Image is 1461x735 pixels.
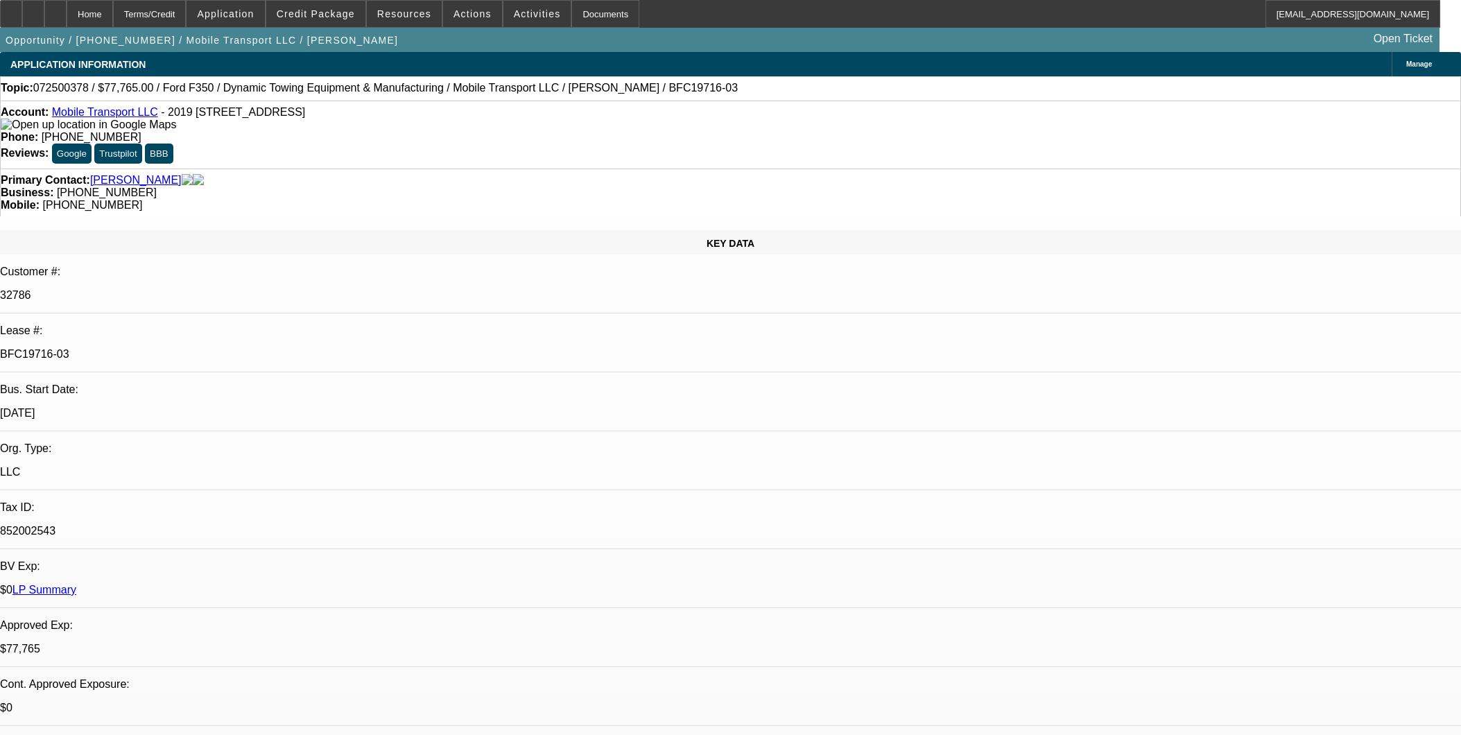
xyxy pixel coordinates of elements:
span: [PHONE_NUMBER] [42,199,142,211]
img: linkedin-icon.png [193,174,204,187]
span: Application [197,8,254,19]
button: BBB [145,144,173,164]
a: Open Ticket [1368,27,1438,51]
a: [PERSON_NAME] [90,174,182,187]
a: View Google Maps [1,119,176,130]
button: Application [187,1,264,27]
img: facebook-icon.png [182,174,193,187]
strong: Business: [1,187,53,198]
span: Actions [453,8,492,19]
button: Resources [367,1,442,27]
span: [PHONE_NUMBER] [57,187,157,198]
span: Resources [377,8,431,19]
img: Open up location in Google Maps [1,119,176,131]
strong: Account: [1,106,49,118]
strong: Phone: [1,131,38,143]
a: Mobile Transport LLC [52,106,158,118]
span: Credit Package [277,8,355,19]
button: Google [52,144,92,164]
a: LP Summary [12,584,76,596]
button: Trustpilot [94,144,141,164]
button: Activities [503,1,571,27]
span: KEY DATA [707,238,754,249]
span: Manage [1406,60,1432,68]
strong: Topic: [1,82,33,94]
button: Credit Package [266,1,365,27]
button: Actions [443,1,502,27]
span: APPLICATION INFORMATION [10,59,146,70]
span: [PHONE_NUMBER] [42,131,141,143]
strong: Reviews: [1,147,49,159]
span: 072500378 / $77,765.00 / Ford F350 / Dynamic Towing Equipment & Manufacturing / Mobile Transport ... [33,82,738,94]
strong: Primary Contact: [1,174,90,187]
strong: Mobile: [1,199,40,211]
span: Activities [514,8,561,19]
span: - 2019 [STREET_ADDRESS] [161,106,305,118]
span: Opportunity / [PHONE_NUMBER] / Mobile Transport LLC / [PERSON_NAME] [6,35,398,46]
